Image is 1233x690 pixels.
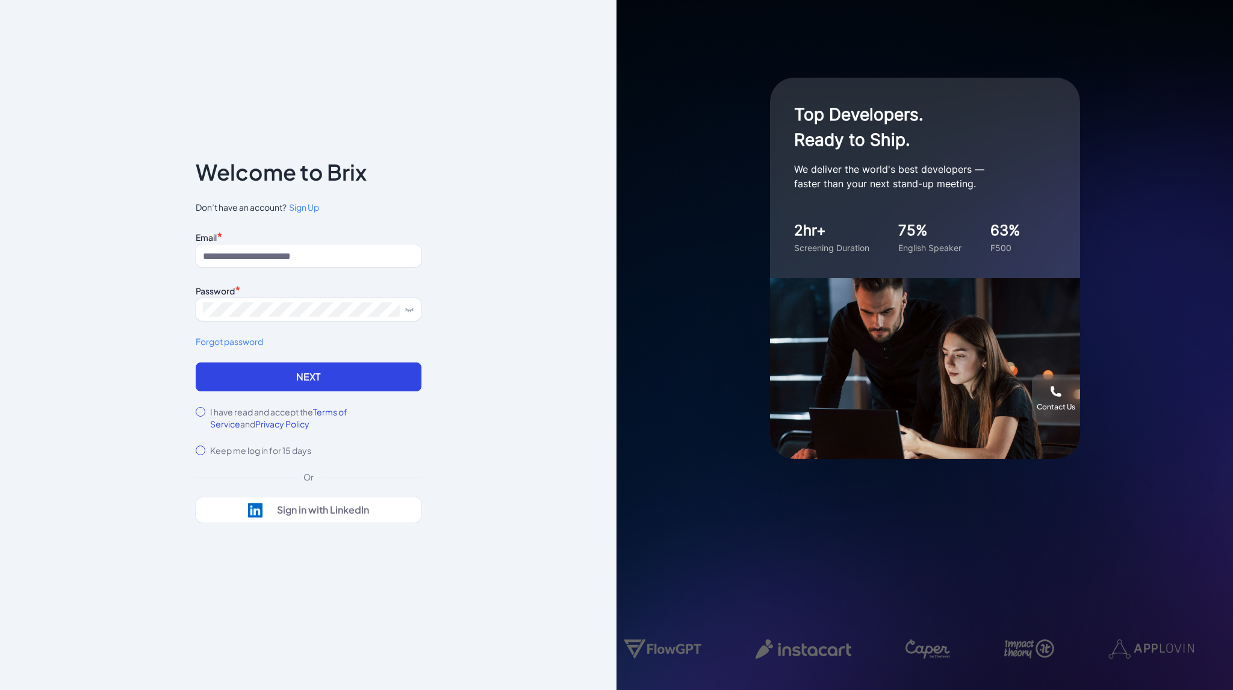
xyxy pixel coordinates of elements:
[289,202,319,213] span: Sign Up
[794,162,1035,191] p: We deliver the world's best developers — faster than your next stand-up meeting.
[794,220,869,241] div: 2hr+
[196,163,367,182] p: Welcome to Brix
[794,102,1035,152] h1: Top Developers. Ready to Ship.
[196,497,421,523] button: Sign in with LinkedIn
[1032,375,1080,423] button: Contact Us
[794,241,869,254] div: Screening Duration
[294,471,323,483] div: Or
[196,362,421,391] button: Next
[287,201,319,214] a: Sign Up
[196,335,421,348] a: Forgot password
[196,232,217,243] label: Email
[277,504,369,516] div: Sign in with LinkedIn
[990,220,1020,241] div: 63%
[898,241,961,254] div: English Speaker
[196,285,235,296] label: Password
[255,418,309,429] span: Privacy Policy
[196,201,421,214] span: Don’t have an account?
[990,241,1020,254] div: F500
[210,406,421,430] label: I have read and accept the and
[210,444,311,456] label: Keep me log in for 15 days
[898,220,961,241] div: 75%
[1037,402,1075,412] div: Contact Us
